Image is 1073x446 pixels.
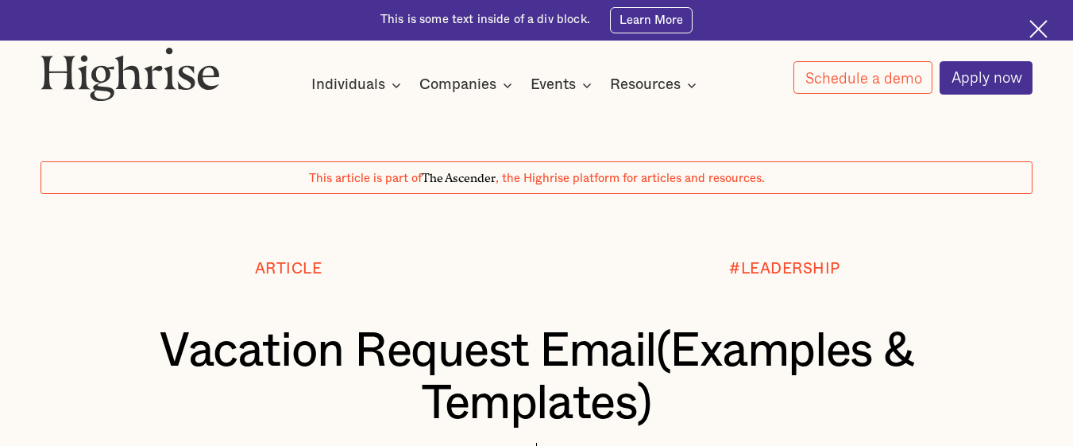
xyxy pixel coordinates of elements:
[496,173,765,184] span: , the Highrise platform for articles and resources.
[610,76,681,95] div: Resources
[422,169,496,183] span: The Ascender
[1029,20,1048,38] img: Cross icon
[419,76,496,95] div: Companies
[311,76,406,95] div: Individuals
[419,76,517,95] div: Companies
[311,76,385,95] div: Individuals
[610,7,693,33] a: Learn More
[531,76,576,95] div: Events
[729,262,840,278] div: #LEADERSHIP
[82,325,992,430] h1: Vacation Request Email(Examples & Templates)
[793,61,933,94] a: Schedule a demo
[309,173,422,184] span: This article is part of
[610,76,701,95] div: Resources
[380,12,590,28] div: This is some text inside of a div block.
[255,262,322,278] div: Article
[940,61,1033,95] a: Apply now
[531,76,596,95] div: Events
[41,47,220,101] img: Highrise logo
